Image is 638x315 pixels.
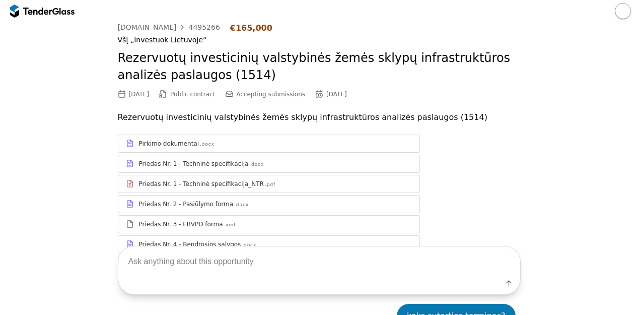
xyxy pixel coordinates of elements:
div: [DATE] [326,91,347,98]
a: Priedas Nr. 1 - Techninė specifikacija_NTR.pdf [118,175,420,193]
a: Priedas Nr. 2 - Pasiūlymo forma.docx [118,195,420,213]
div: [DOMAIN_NAME] [118,24,177,31]
h2: Rezervuotų investicinių valstybinės žemės sklypų infrastruktūros analizės paslaugos (1514) [118,50,521,84]
div: .docx [249,161,264,168]
div: VšĮ „Investuok Lietuvoje“ [118,36,521,44]
div: .pdf [265,181,275,188]
div: .docx [234,202,249,208]
a: [DOMAIN_NAME]4495266 [118,23,220,31]
p: Rezervuotų investicinių valstybinės žemės sklypų infrastruktūros analizės paslaugos (1514) [118,110,521,124]
div: .docx [200,141,215,148]
a: Priedas Nr. 3 - EBVPD forma.xml [118,215,420,233]
div: Priedas Nr. 1 - Techninė specifikacija [139,160,249,168]
div: Pirkimo dokumentai [139,140,199,148]
div: €165,000 [230,23,272,33]
div: Priedas Nr. 3 - EBVPD forma [139,220,223,228]
span: Accepting submissions [236,91,305,98]
a: Pirkimo dokumentai.docx [118,135,420,153]
div: 4495266 [188,24,220,31]
div: Priedas Nr. 1 - Techninė specifikacija_NTR [139,180,264,188]
div: .xml [224,222,236,228]
div: Priedas Nr. 2 - Pasiūlymo forma [139,200,234,208]
div: [DATE] [129,91,150,98]
span: Public contract [170,91,215,98]
a: Priedas Nr. 1 - Techninė specifikacija.docx [118,155,420,173]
